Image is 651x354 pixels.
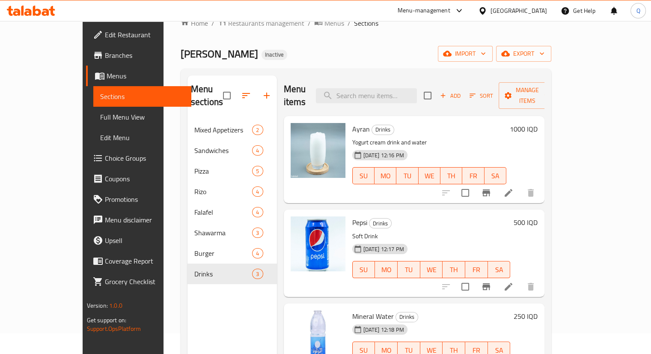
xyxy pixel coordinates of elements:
button: delete [520,183,541,203]
button: Branch-specific-item [476,276,496,297]
a: Edit Menu [93,127,191,148]
img: Ayran [291,123,345,178]
h2: Menu sections [191,83,223,108]
span: Add item [437,89,464,102]
div: Falafel4 [187,202,277,222]
span: export [503,48,544,59]
button: FR [465,261,488,278]
span: 2 [253,126,262,134]
span: WE [422,170,437,182]
span: Falafel [194,207,252,217]
div: Drinks [395,312,418,322]
h6: 250 IQD [514,310,538,322]
a: Menus [86,66,191,86]
button: Add section [256,85,277,106]
a: Home [181,18,208,28]
span: [DATE] 12:18 PM [360,326,407,334]
span: Sort items [464,89,499,102]
a: Grocery Checklist [86,271,191,292]
input: search [316,88,417,103]
span: Select all sections [218,87,236,105]
button: Add [437,89,464,102]
button: Sort [467,89,495,102]
span: Burger [194,248,252,258]
button: Manage items [499,82,556,109]
span: Drinks [369,219,391,228]
button: SU [352,167,375,184]
span: Drinks [194,269,252,279]
button: SA [485,167,506,184]
span: TU [401,264,417,276]
button: TH [443,261,465,278]
a: Choice Groups [86,148,191,168]
a: Edit menu item [503,282,514,292]
span: 4 [253,249,262,258]
span: TH [444,170,459,182]
span: FR [466,170,481,182]
span: Branches [105,50,184,60]
button: TU [398,261,420,278]
div: Burger4 [187,243,277,264]
button: WE [419,167,440,184]
div: Drinks [372,125,394,135]
span: FR [469,264,485,276]
span: Restaurants management [228,18,304,28]
span: SU [356,264,372,276]
a: Coupons [86,168,191,189]
span: SU [356,170,371,182]
div: items [252,125,263,135]
button: TU [396,167,418,184]
button: SU [352,261,375,278]
li: / [348,18,351,28]
a: Edit menu item [503,188,514,198]
a: Full Menu View [93,107,191,127]
span: 4 [253,208,262,216]
li: / [308,18,311,28]
div: Menu-management [398,6,450,16]
a: Sections [93,86,191,107]
span: Select to update [456,184,474,202]
div: items [252,248,263,258]
a: Edit Restaurant [86,24,191,45]
span: 4 [253,188,262,196]
span: Sort [470,91,493,101]
div: Drinks [369,218,392,228]
span: Edit Restaurant [105,30,184,40]
li: / [211,18,214,28]
span: Drinks [396,312,418,322]
div: items [252,145,263,156]
div: Shawarma3 [187,222,277,243]
p: Soft Drink [352,231,511,242]
span: Coupons [105,174,184,184]
a: Restaurants management [218,18,304,29]
div: Rizo [194,186,252,197]
a: Coverage Report [86,251,191,271]
span: Promotions [105,194,184,204]
span: MO [378,170,393,182]
button: MO [375,261,398,278]
span: Menu disclaimer [105,215,184,225]
span: TH [446,264,462,276]
span: Sandwiches [194,145,252,156]
span: Ayran [352,123,370,135]
nav: breadcrumb [181,18,551,29]
span: 3 [253,270,262,278]
span: Mixed Appetizers [194,125,252,135]
a: Menus [314,18,344,29]
span: Shawarma [194,228,252,238]
h6: 500 IQD [514,216,538,228]
span: Grocery Checklist [105,276,184,287]
button: SA [488,261,511,278]
button: WE [420,261,443,278]
span: SA [488,170,503,182]
h2: Menu items [284,83,306,108]
span: Sections [100,91,184,102]
span: Mineral Water [352,310,394,323]
span: Full Menu View [100,112,184,122]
